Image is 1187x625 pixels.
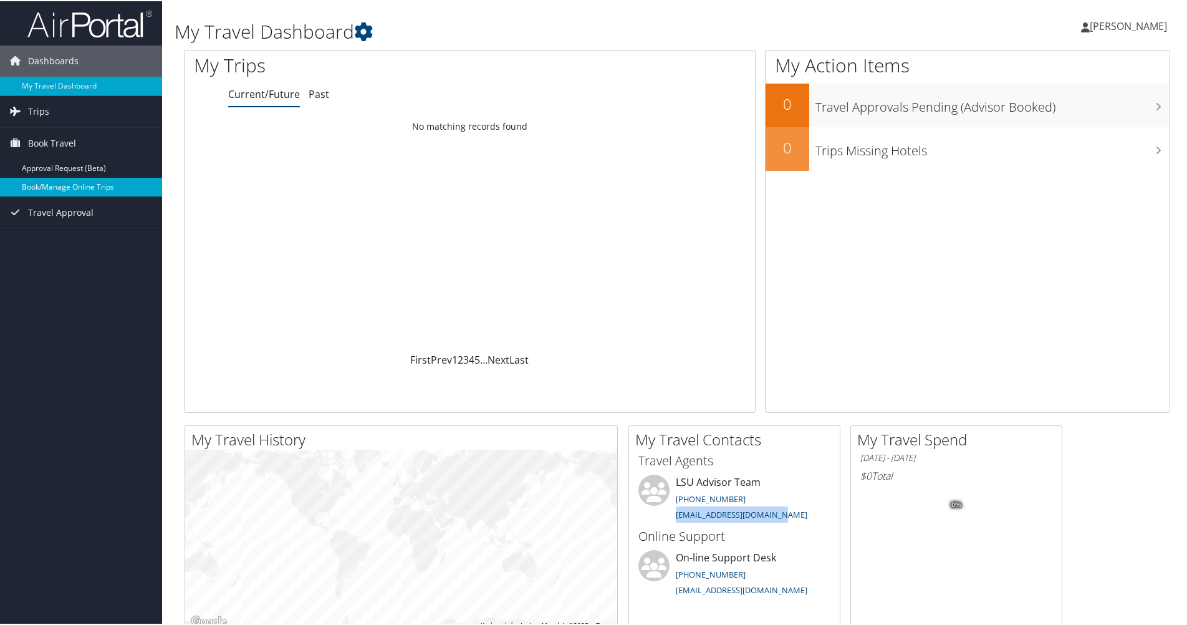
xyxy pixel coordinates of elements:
[309,86,329,100] a: Past
[1081,6,1180,44] a: [PERSON_NAME]
[860,468,1052,482] h6: Total
[431,352,452,366] a: Prev
[488,352,509,366] a: Next
[638,451,830,468] h3: Travel Agents
[469,352,474,366] a: 4
[676,508,807,519] a: [EMAIL_ADDRESS][DOMAIN_NAME]
[632,549,837,600] li: On-line Support Desk
[857,428,1062,449] h2: My Travel Spend
[28,44,79,75] span: Dashboards
[766,136,809,157] h2: 0
[635,428,840,449] h2: My Travel Contacts
[175,17,845,44] h1: My Travel Dashboard
[860,468,872,482] span: $0
[463,352,469,366] a: 3
[452,352,458,366] a: 1
[676,492,746,503] a: [PHONE_NUMBER]
[28,95,49,126] span: Trips
[638,526,830,544] h3: Online Support
[194,51,508,77] h1: My Trips
[480,352,488,366] span: …
[474,352,480,366] a: 5
[951,500,961,508] tspan: 0%
[1090,18,1167,32] span: [PERSON_NAME]
[458,352,463,366] a: 2
[766,126,1170,170] a: 0Trips Missing Hotels
[815,91,1170,115] h3: Travel Approvals Pending (Advisor Booked)
[676,583,807,594] a: [EMAIL_ADDRESS][DOMAIN_NAME]
[632,473,837,525] li: LSU Advisor Team
[27,8,152,37] img: airportal-logo.png
[766,51,1170,77] h1: My Action Items
[766,92,809,114] h2: 0
[766,82,1170,126] a: 0Travel Approvals Pending (Advisor Booked)
[410,352,431,366] a: First
[185,114,755,137] td: No matching records found
[509,352,529,366] a: Last
[815,135,1170,158] h3: Trips Missing Hotels
[28,196,94,227] span: Travel Approval
[676,568,746,579] a: [PHONE_NUMBER]
[860,451,1052,463] h6: [DATE] - [DATE]
[191,428,617,449] h2: My Travel History
[28,127,76,158] span: Book Travel
[228,86,300,100] a: Current/Future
